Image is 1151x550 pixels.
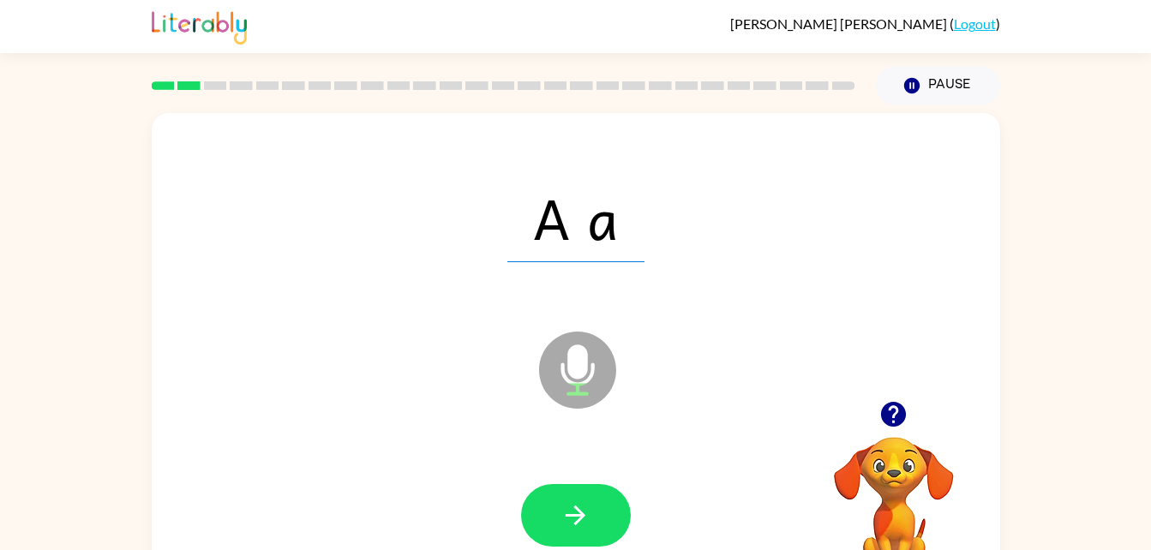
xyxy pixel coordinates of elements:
[152,7,247,45] img: Literably
[876,66,1000,105] button: Pause
[954,15,996,32] a: Logout
[507,173,644,262] span: A a
[730,15,1000,32] div: ( )
[730,15,950,32] span: [PERSON_NAME] [PERSON_NAME]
